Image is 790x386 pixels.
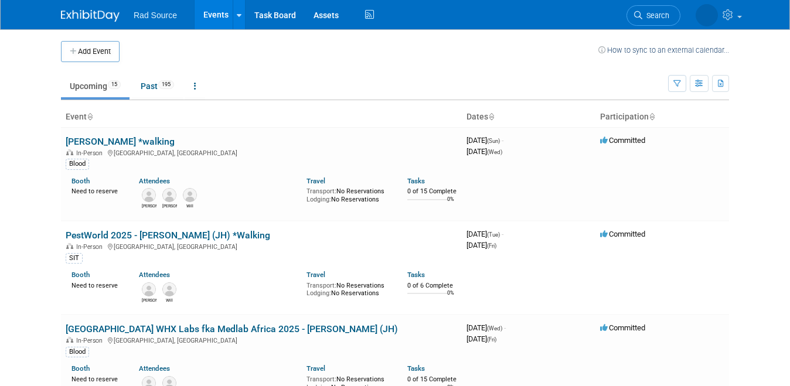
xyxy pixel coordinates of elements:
[71,279,121,290] div: Need to reserve
[66,149,73,155] img: In-Person Event
[307,196,331,203] span: Lodging:
[66,136,175,147] a: [PERSON_NAME] *walking
[307,279,390,298] div: No Reservations No Reservations
[76,337,106,344] span: In-Person
[139,271,170,279] a: Attendees
[87,112,93,121] a: Sort by Event Name
[487,149,502,155] span: (Wed)
[600,136,645,145] span: Committed
[307,185,390,203] div: No Reservations No Reservations
[487,325,502,332] span: (Wed)
[66,337,73,343] img: In-Person Event
[183,188,197,202] img: Will Hartman
[61,107,462,127] th: Event
[71,364,90,373] a: Booth
[142,282,156,296] img: George Terry
[61,41,120,62] button: Add Event
[502,136,503,145] span: -
[66,159,89,169] div: Blood
[61,75,130,97] a: Upcoming15
[407,282,457,290] div: 0 of 6 Complete
[66,241,457,251] div: [GEOGRAPHIC_DATA], [GEOGRAPHIC_DATA]
[502,230,503,238] span: -
[307,364,325,373] a: Travel
[642,11,669,20] span: Search
[142,296,156,303] div: George Terry
[61,10,120,22] img: ExhibitDay
[307,177,325,185] a: Travel
[600,230,645,238] span: Committed
[66,148,457,157] div: [GEOGRAPHIC_DATA], [GEOGRAPHIC_DATA]
[162,282,176,296] img: Will Hartman
[71,177,90,185] a: Booth
[504,323,506,332] span: -
[307,289,331,297] span: Lodging:
[139,177,170,185] a: Attendees
[139,364,170,373] a: Attendees
[108,80,121,89] span: 15
[132,75,183,97] a: Past195
[66,253,83,264] div: SIT
[447,290,454,306] td: 0%
[158,80,174,89] span: 195
[598,46,729,54] a: How to sync to an external calendar...
[162,188,176,202] img: Nathan Kroeger
[626,5,680,26] a: Search
[183,202,197,209] div: Will Hartman
[466,241,496,250] span: [DATE]
[466,334,496,343] span: [DATE]
[71,271,90,279] a: Booth
[487,242,496,249] span: (Fri)
[66,323,398,334] a: [GEOGRAPHIC_DATA] WHX Labs fka Medlab Africa 2025 - [PERSON_NAME] (JH)
[71,373,121,384] div: Need to reserve
[488,112,494,121] a: Sort by Start Date
[66,347,89,357] div: Blood
[407,375,457,384] div: 0 of 15 Complete
[134,11,177,20] span: Rad Source
[649,112,655,121] a: Sort by Participation Type
[487,336,496,343] span: (Fri)
[76,149,106,157] span: In-Person
[76,243,106,251] span: In-Person
[600,323,645,332] span: Committed
[66,335,457,344] div: [GEOGRAPHIC_DATA], [GEOGRAPHIC_DATA]
[407,364,425,373] a: Tasks
[307,282,336,289] span: Transport:
[307,271,325,279] a: Travel
[71,185,121,196] div: Need to reserve
[466,323,506,332] span: [DATE]
[307,187,336,195] span: Transport:
[162,202,177,209] div: Nathan Kroeger
[595,107,729,127] th: Participation
[487,138,500,144] span: (Sun)
[466,147,502,156] span: [DATE]
[462,107,595,127] th: Dates
[66,230,270,241] a: PestWorld 2025 - [PERSON_NAME] (JH) *Walking
[407,187,457,196] div: 0 of 15 Complete
[142,188,156,202] img: George Terry
[466,230,503,238] span: [DATE]
[407,271,425,279] a: Tasks
[407,177,425,185] a: Tasks
[142,202,156,209] div: George Terry
[307,375,336,383] span: Transport:
[66,243,73,249] img: In-Person Event
[466,136,503,145] span: [DATE]
[487,231,500,238] span: (Tue)
[696,4,718,26] img: Darlene Shelton
[162,296,177,303] div: Will Hartman
[447,196,454,212] td: 0%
